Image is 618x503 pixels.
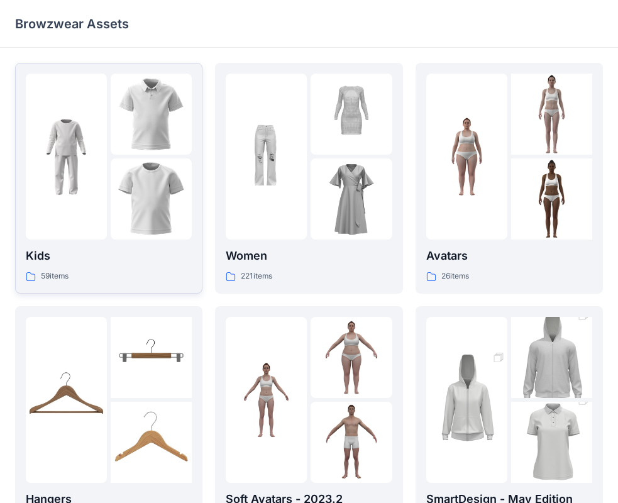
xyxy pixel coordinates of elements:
p: Browzwear Assets [15,15,129,33]
p: 26 items [441,270,469,283]
a: folder 1folder 2folder 3Avatars26items [416,63,603,294]
p: Women [226,247,392,265]
img: folder 2 [511,297,592,419]
img: folder 2 [311,317,392,398]
img: folder 1 [26,359,107,440]
p: Kids [26,247,192,265]
img: folder 2 [511,74,592,155]
img: folder 1 [426,116,507,197]
img: folder 1 [26,116,107,197]
p: 221 items [241,270,272,283]
img: folder 2 [111,74,192,155]
img: folder 2 [311,74,392,155]
img: folder 2 [111,317,192,398]
img: folder 1 [426,339,507,461]
img: folder 1 [226,359,307,440]
img: folder 3 [311,402,392,483]
img: folder 3 [111,402,192,483]
p: Avatars [426,247,592,265]
p: 59 items [41,270,69,283]
img: folder 3 [511,158,592,240]
img: folder 3 [311,158,392,240]
a: folder 1folder 2folder 3Women221items [215,63,402,294]
a: folder 1folder 2folder 3Kids59items [15,63,202,294]
img: folder 3 [111,158,192,240]
img: folder 1 [226,116,307,197]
